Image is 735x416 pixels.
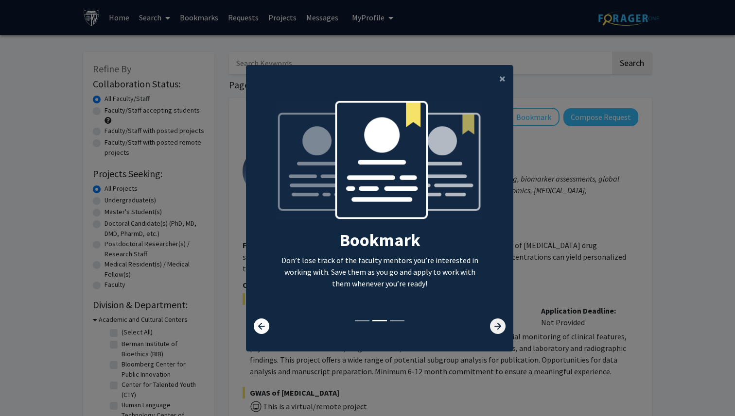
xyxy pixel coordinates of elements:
[491,65,513,92] button: Close
[499,71,506,86] span: ×
[276,254,484,289] p: Don’t lose track of the faculty mentors you’re interested in working with. Save them as you go an...
[276,230,484,250] h2: Bookmark
[7,372,41,409] iframe: Chat
[276,100,484,230] img: bookmark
